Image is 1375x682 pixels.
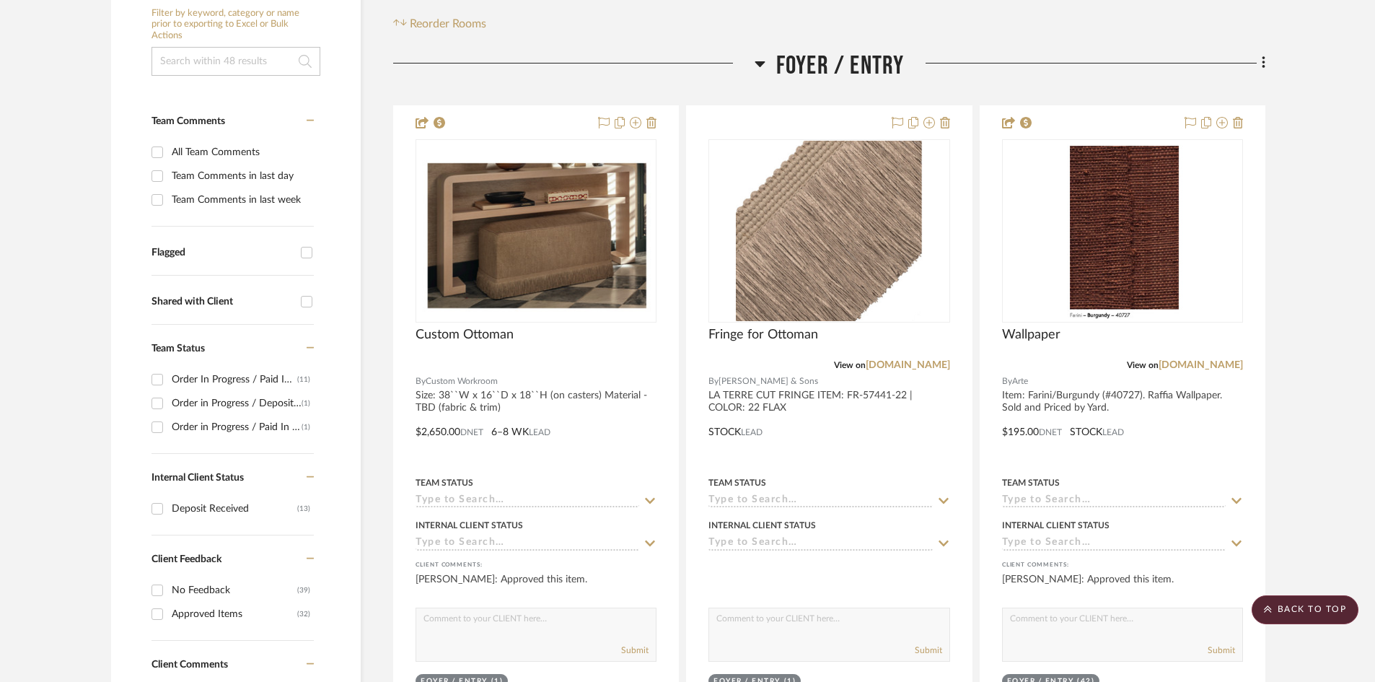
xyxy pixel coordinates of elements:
div: (39) [297,579,310,602]
span: Custom Ottoman [416,327,514,343]
span: [PERSON_NAME] & Sons [719,375,818,388]
div: [PERSON_NAME]: Approved this item. [416,572,656,601]
input: Type to Search… [1002,494,1226,508]
input: Type to Search… [1002,537,1226,551]
div: (1) [302,392,310,415]
div: Flagged [151,247,294,259]
img: Wallpaper [1059,141,1185,321]
span: Foyer / Entry [776,51,905,82]
span: Client Feedback [151,554,221,564]
div: [PERSON_NAME]: Approved this item. [1002,572,1243,601]
div: Shared with Client [151,296,294,308]
span: Custom Workroom [426,375,498,388]
div: Team Comments in last week [172,188,310,211]
div: (1) [302,416,310,439]
div: 0 [709,140,949,322]
span: Reorder Rooms [410,15,486,32]
div: Order in Progress / Paid In Full / Freight Due to Ship [172,416,302,439]
span: Arte [1012,375,1028,388]
div: (13) [297,497,310,520]
div: Approved Items [172,603,297,626]
div: Deposit Received [172,497,297,520]
div: All Team Comments [172,141,310,164]
span: Internal Client Status [151,473,244,483]
h6: Filter by keyword, category or name prior to exporting to Excel or Bulk Actions [151,8,320,42]
span: By [708,375,719,388]
div: (32) [297,603,310,626]
div: Team Status [1002,476,1060,489]
div: (11) [297,368,310,391]
div: Order In Progress / Paid In Full w/ Freight, No Balance due [172,368,297,391]
span: View on [834,361,866,370]
button: Submit [1208,644,1235,657]
span: Wallpaper [1002,327,1060,343]
span: Team Status [151,344,205,354]
a: [DOMAIN_NAME] [866,360,950,370]
button: Submit [621,644,649,657]
span: View on [1127,361,1159,370]
div: Team Comments in last day [172,165,310,188]
button: Submit [915,644,942,657]
span: Client Comments [151,660,228,670]
div: Team Status [416,476,473,489]
div: Internal Client Status [1002,519,1110,532]
div: Team Status [708,476,766,489]
span: By [1002,375,1012,388]
div: Internal Client Status [708,519,816,532]
img: Fringe for Ottoman [736,141,923,321]
input: Type to Search… [708,537,932,551]
scroll-to-top-button: BACK TO TOP [1252,595,1358,624]
input: Type to Search… [416,494,639,508]
button: Reorder Rooms [393,15,486,32]
input: Search within 48 results [151,47,320,76]
span: By [416,375,426,388]
img: Custom Ottoman [417,149,655,312]
span: Fringe for Ottoman [708,327,818,343]
div: Internal Client Status [416,519,523,532]
div: Order in Progress / Deposit Paid / Balance due [172,392,302,415]
input: Type to Search… [708,494,932,508]
div: No Feedback [172,579,297,602]
a: [DOMAIN_NAME] [1159,360,1243,370]
input: Type to Search… [416,537,639,551]
span: Team Comments [151,116,225,126]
